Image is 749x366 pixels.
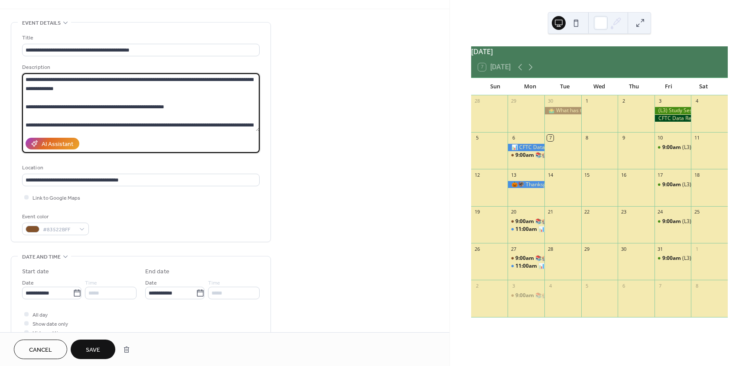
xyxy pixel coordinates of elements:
[662,144,682,151] span: 9:00am
[14,340,67,359] a: Cancel
[655,144,691,151] div: (L3) Study Session
[582,78,617,95] div: Wed
[42,140,73,149] div: AI Assistant
[22,279,34,288] span: Date
[474,98,480,104] div: 28
[22,253,61,262] span: Date and time
[655,181,691,188] div: (L3) Study Session
[33,320,68,329] span: Show date only
[22,212,87,221] div: Event color
[510,282,517,289] div: 3
[657,135,664,141] div: 10
[547,209,554,215] div: 21
[508,218,544,225] div: 📚🏰 Sequences, Forces & Trades - Level 3 Class
[657,246,664,252] div: 31
[617,78,651,95] div: Thu
[538,262,617,270] div: 📊 CFTC Data Study 🔎 Sessions
[22,63,258,72] div: Description
[657,209,664,215] div: 24
[508,144,544,151] div: 📊 CFTC Data Study 🔎 Sessions
[547,282,554,289] div: 4
[547,98,554,104] div: 30
[620,98,627,104] div: 2
[474,172,480,178] div: 12
[510,246,517,252] div: 27
[535,292,654,299] div: 📚🏰 Sequences, Forces & Trades - Level 3 Class
[474,246,480,252] div: 26
[655,115,691,122] div: CFTC Data Release
[694,135,700,141] div: 11
[471,46,728,57] div: [DATE]
[513,78,547,95] div: Mon
[145,279,157,288] span: Date
[620,246,627,252] div: 30
[655,107,691,114] div: (L3) Study Session
[508,262,544,270] div: 📊 CFTC Data Study 🔎 Sessions
[515,262,538,270] span: 11:00am
[508,255,544,262] div: 📚🏰 Sequences, Forces & Trades - Level 3 Class
[682,181,726,188] div: (L3) Study Session
[584,282,590,289] div: 5
[29,346,52,355] span: Cancel
[508,152,544,159] div: 📚🏰 Sequences, Forces & Trades - Level 3 Class
[85,279,97,288] span: Time
[538,226,617,233] div: 📊 CFTC Data Study 🔎 Sessions
[620,282,627,289] div: 6
[682,255,726,262] div: (L3) Study Session
[510,135,517,141] div: 6
[22,163,258,172] div: Location
[508,292,544,299] div: 📚🏰 Sequences, Forces & Trades - Level 3 Class
[515,292,535,299] span: 9:00am
[535,152,654,159] div: 📚🏰 Sequences, Forces & Trades - Level 3 Class
[22,33,258,42] div: Title
[694,98,700,104] div: 4
[474,282,480,289] div: 2
[515,218,535,225] span: 9:00am
[547,172,554,178] div: 14
[682,218,726,225] div: (L3) Study Session
[686,78,721,95] div: Sat
[651,78,686,95] div: Fri
[620,172,627,178] div: 16
[508,181,544,188] div: 🎃🦃 Thanksgiving
[26,138,79,149] button: AI Assistant
[535,218,654,225] div: 📚🏰 Sequences, Forces & Trades - Level 3 Class
[22,19,61,28] span: Event details
[620,209,627,215] div: 23
[657,98,664,104] div: 3
[208,279,220,288] span: Time
[33,194,80,203] span: Link to Google Maps
[510,98,517,104] div: 29
[515,226,538,233] span: 11:00am
[682,144,726,151] div: (L3) Study Session
[544,107,581,114] div: 🤷‍♂️ What has to happen to go long 📈 Bitcoin!
[547,246,554,252] div: 28
[547,78,582,95] div: Tue
[145,267,169,276] div: End date
[694,246,700,252] div: 1
[510,172,517,178] div: 13
[515,255,535,262] span: 9:00am
[508,226,544,233] div: 📊 CFTC Data Study 🔎 Sessions
[657,282,664,289] div: 7
[22,267,49,276] div: Start date
[510,209,517,215] div: 20
[33,311,48,320] span: All day
[584,98,590,104] div: 1
[662,181,682,188] span: 9:00am
[657,172,664,178] div: 17
[478,78,513,95] div: Sun
[655,255,691,262] div: (L3) Study Session
[662,218,682,225] span: 9:00am
[33,329,65,338] span: Hide end time
[694,282,700,289] div: 8
[655,218,691,225] div: (L3) Study Session
[547,135,554,141] div: 7
[584,172,590,178] div: 15
[71,340,115,359] button: Save
[584,209,590,215] div: 22
[584,246,590,252] div: 29
[86,346,100,355] span: Save
[662,255,682,262] span: 9:00am
[584,135,590,141] div: 8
